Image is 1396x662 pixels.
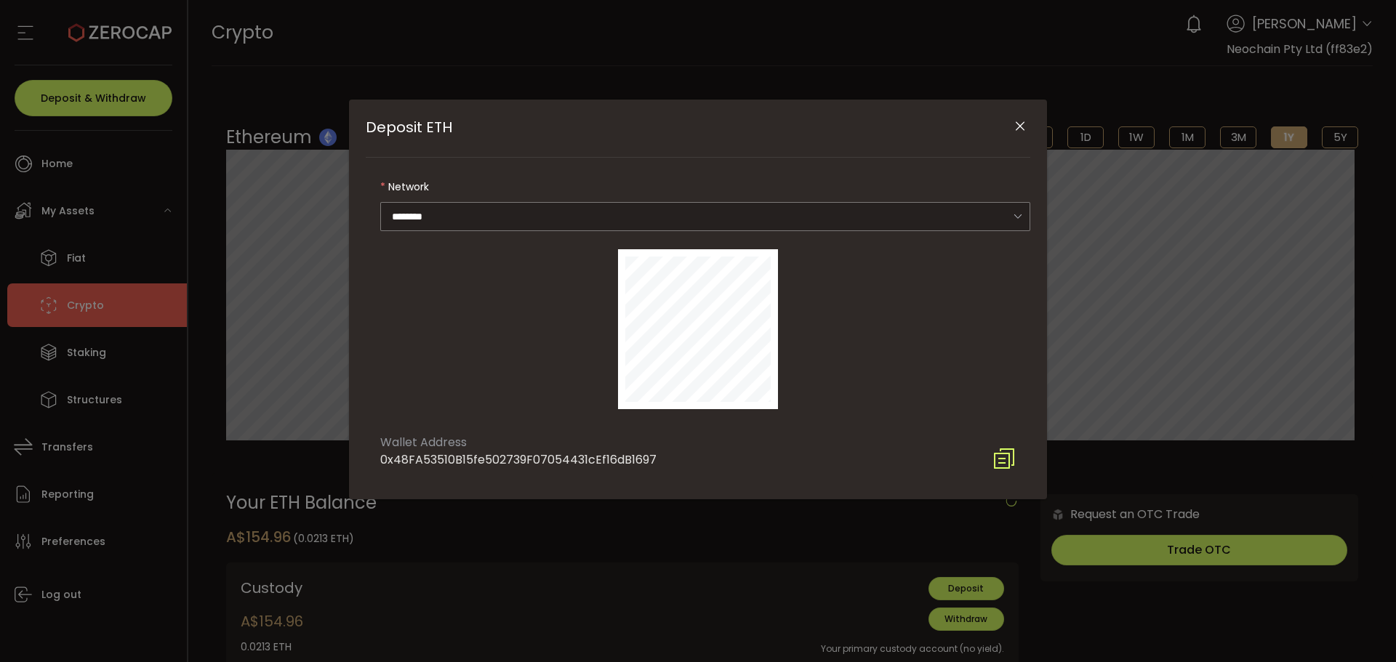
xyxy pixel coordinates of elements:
[1007,114,1032,140] button: Close
[1323,592,1396,662] iframe: Chat Widget
[380,451,657,469] div: 0x48FA53510B15fe502739F07054431cEf16dB1697
[380,172,1030,201] label: Network
[366,117,452,137] span: Deposit ETH
[349,100,1047,500] div: Deposit ETH
[380,434,657,451] div: Wallet Address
